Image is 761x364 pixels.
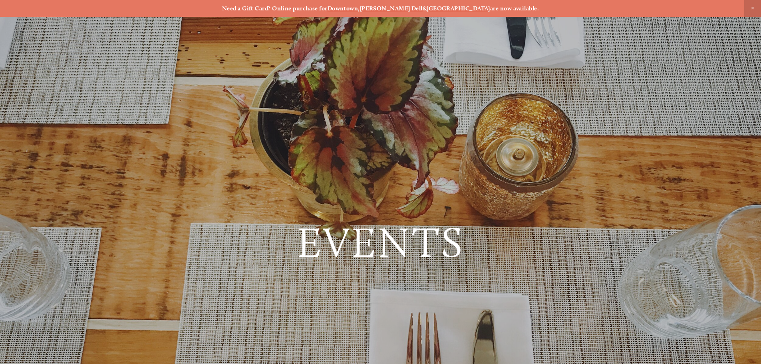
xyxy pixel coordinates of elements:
span: Events [297,217,465,268]
strong: , [358,5,360,12]
a: Downtown [328,5,358,12]
strong: & [423,5,427,12]
strong: are now available. [490,5,539,12]
a: [GEOGRAPHIC_DATA] [427,5,490,12]
a: [PERSON_NAME] Dell [360,5,423,12]
strong: Need a Gift Card? Online purchase for [222,5,328,12]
